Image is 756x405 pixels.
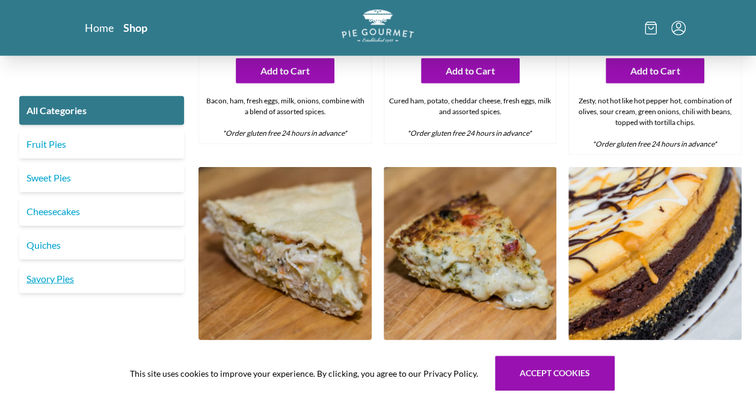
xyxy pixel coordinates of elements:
span: Add to Cart [260,64,310,78]
div: Cured ham, potato, cheddar cheese, fresh eggs, milk and assorted spices. [384,91,556,144]
span: Add to Cart [446,64,495,78]
a: Shop [123,20,147,35]
div: Zesty, not hot like hot pepper hot, combination of olives, sour cream, green onions, chili with b... [569,91,741,154]
button: Add to Cart [421,58,520,84]
img: logo [342,10,414,43]
a: Cheesecakes [19,197,184,226]
a: Savory Pies [19,264,184,293]
img: Chicken Pot Pie [198,167,372,340]
a: Logo [342,10,414,46]
a: Fruit Pies [19,130,184,159]
em: *Order gluten free 24 hours in advance* [592,139,717,148]
em: *Order gluten free 24 hours in advance* [407,129,532,138]
a: Quiches [19,231,184,260]
button: Menu [671,21,686,35]
button: Add to Cart [236,58,334,84]
a: All Categories [19,96,184,125]
a: Home [85,20,114,35]
img: Broccoli-Cauliflower Quiche [384,167,557,340]
button: Accept cookies [495,356,615,391]
img: Triple Delight Cheesecake [568,167,742,340]
em: *Order gluten free 24 hours in advance* [223,129,347,138]
span: This site uses cookies to improve your experience. By clicking, you agree to our Privacy Policy. [130,367,478,380]
div: Bacon, ham, fresh eggs, milk, onions, combine with a blend of assorted spices. [199,91,371,144]
button: Add to Cart [606,58,704,84]
a: Sweet Pies [19,163,184,192]
span: Add to Cart [630,64,680,78]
